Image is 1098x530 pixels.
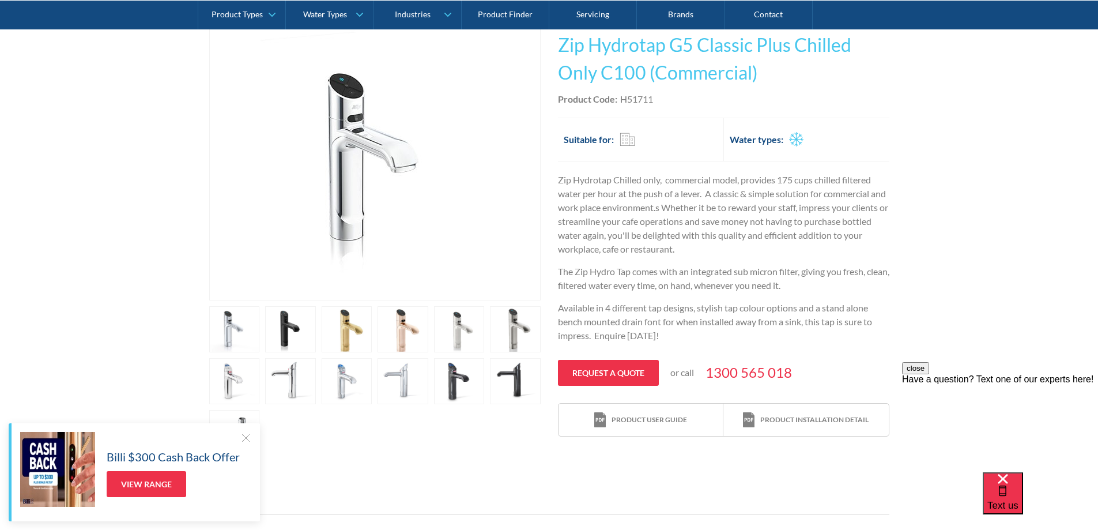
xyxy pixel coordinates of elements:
[760,415,869,425] div: Product installation detail
[670,366,694,379] p: or call
[20,432,95,507] img: Billi $300 Cash Back Offer
[434,306,485,352] a: open lightbox
[559,404,723,437] a: print iconProduct user guide
[209,358,260,404] a: open lightbox
[107,471,186,497] a: View Range
[378,306,428,352] a: open lightbox
[558,173,889,256] p: Zip Hydrotap Chilled only, commercial model, provides 175 cups chilled filtered water per hour at...
[303,9,347,19] div: Water Types
[490,306,541,352] a: open lightbox
[558,301,889,343] p: Available in 4 different tap designs, stylish tap colour options and a stand alone bench mounted ...
[209,306,260,352] a: open lightbox
[558,93,617,104] strong: Product Code:
[705,362,792,383] a: 1300 565 018
[434,358,485,404] a: open lightbox
[322,358,372,404] a: open lightbox
[261,20,489,300] img: Zip Hydrotap G5 Classic Plus Chilled Only C100 (Commercial)
[558,31,889,87] h1: Zip Hydrotap G5 Classic Plus Chilled Only C100 (Commercial)
[564,133,614,146] h2: Suitable for:
[730,133,783,146] h2: Water types:
[723,404,888,437] a: print iconProduct installation detail
[212,9,263,19] div: Product Types
[558,265,889,292] p: The Zip Hydro Tap comes with an integrated sub micron filter, giving you fresh, clean, filtered w...
[107,448,240,465] h5: Billi $300 Cash Back Offer
[209,20,541,300] a: open lightbox
[983,472,1098,530] iframe: podium webchat widget bubble
[558,360,659,386] a: Request a quote
[490,358,541,404] a: open lightbox
[620,92,653,106] div: H51711
[322,306,372,352] a: open lightbox
[265,358,316,404] a: open lightbox
[594,412,606,428] img: print icon
[743,412,754,428] img: print icon
[265,306,316,352] a: open lightbox
[209,410,260,456] a: open lightbox
[395,9,431,19] div: Industries
[902,362,1098,487] iframe: podium webchat widget prompt
[612,415,687,425] div: Product user guide
[378,358,428,404] a: open lightbox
